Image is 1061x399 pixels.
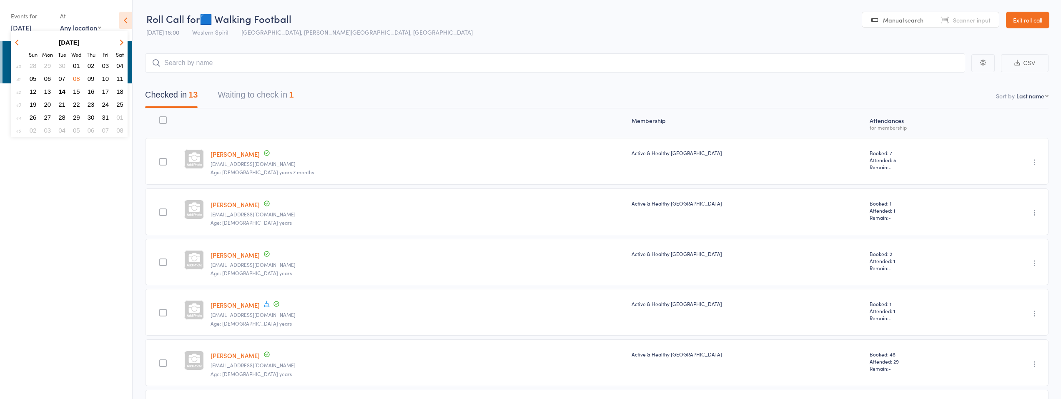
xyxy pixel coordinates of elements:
[88,114,95,121] span: 30
[211,161,625,167] small: janetandersen1@hotmail.com
[30,75,37,82] span: 05
[870,314,970,321] span: Remain:
[85,112,98,123] button: 30
[99,99,112,110] button: 24
[55,86,68,97] button: 14
[11,9,52,23] div: Events for
[27,73,40,84] button: 05
[87,51,95,58] small: Thursday
[102,88,109,95] span: 17
[200,12,291,25] span: 🟦 Walking Football
[870,307,970,314] span: Attended: 1
[73,75,80,82] span: 08
[146,12,200,25] span: Roll Call for
[85,125,98,136] button: 06
[188,90,198,99] div: 13
[145,53,965,73] input: Search by name
[870,300,970,307] span: Booked: 1
[116,114,123,121] span: 01
[88,88,95,95] span: 16
[88,101,95,108] span: 23
[211,168,314,176] span: Age: [DEMOGRAPHIC_DATA] years 7 months
[70,86,83,97] button: 15
[44,88,51,95] span: 13
[55,73,68,84] button: 07
[73,101,80,108] span: 22
[27,99,40,110] button: 19
[870,125,970,130] div: for membership
[888,163,891,171] span: -
[102,62,109,69] span: 03
[99,125,112,136] button: 07
[870,351,970,358] span: Booked: 46
[41,125,54,136] button: 03
[55,125,68,136] button: 04
[113,112,126,123] button: 01
[88,75,95,82] span: 09
[59,39,80,46] strong: [DATE]
[99,60,112,71] button: 03
[16,127,21,134] em: 45
[211,351,260,360] a: [PERSON_NAME]
[632,351,863,358] div: Active & Healthy [GEOGRAPHIC_DATA]
[870,149,970,156] span: Booked: 7
[113,99,126,110] button: 25
[58,88,65,95] span: 14
[41,60,54,71] button: 29
[870,250,970,257] span: Booked: 2
[55,60,68,71] button: 30
[211,219,292,226] span: Age: [DEMOGRAPHIC_DATA] years
[58,51,66,58] small: Tuesday
[55,99,68,110] button: 21
[99,112,112,123] button: 31
[1001,54,1048,72] button: CSV
[113,125,126,136] button: 08
[30,127,37,134] span: 02
[41,112,54,123] button: 27
[113,86,126,97] button: 18
[211,362,625,368] small: teagcrowley@hotmail.com
[883,16,923,24] span: Manual search
[58,62,65,69] span: 30
[29,51,38,58] small: Sunday
[996,92,1015,100] label: Sort by
[632,250,863,257] div: Active & Healthy [GEOGRAPHIC_DATA]
[116,75,123,82] span: 11
[27,86,40,97] button: 12
[30,101,37,108] span: 19
[16,88,21,95] em: 42
[632,149,863,156] div: Active & Healthy [GEOGRAPHIC_DATA]
[44,62,51,69] span: 29
[27,125,40,136] button: 02
[211,370,292,377] span: Age: [DEMOGRAPHIC_DATA] years
[102,127,109,134] span: 07
[41,86,54,97] button: 13
[99,73,112,84] button: 10
[27,112,40,123] button: 26
[113,73,126,84] button: 11
[102,114,109,121] span: 31
[88,62,95,69] span: 02
[58,127,65,134] span: 04
[16,63,21,69] em: 40
[44,75,51,82] span: 06
[41,73,54,84] button: 06
[116,62,123,69] span: 04
[102,101,109,108] span: 24
[211,200,260,209] a: [PERSON_NAME]
[870,156,970,163] span: Attended: 5
[211,269,292,276] span: Age: [DEMOGRAPHIC_DATA] years
[85,99,98,110] button: 23
[58,101,65,108] span: 21
[85,73,98,84] button: 09
[870,200,970,207] span: Booked: 1
[145,86,198,108] button: Checked in13
[71,51,82,58] small: Wednesday
[116,51,124,58] small: Saturday
[218,86,293,108] button: Waiting to check in1
[42,51,53,58] small: Monday
[211,301,260,309] a: [PERSON_NAME]
[58,114,65,121] span: 28
[60,23,101,32] div: Any location
[70,60,83,71] button: 01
